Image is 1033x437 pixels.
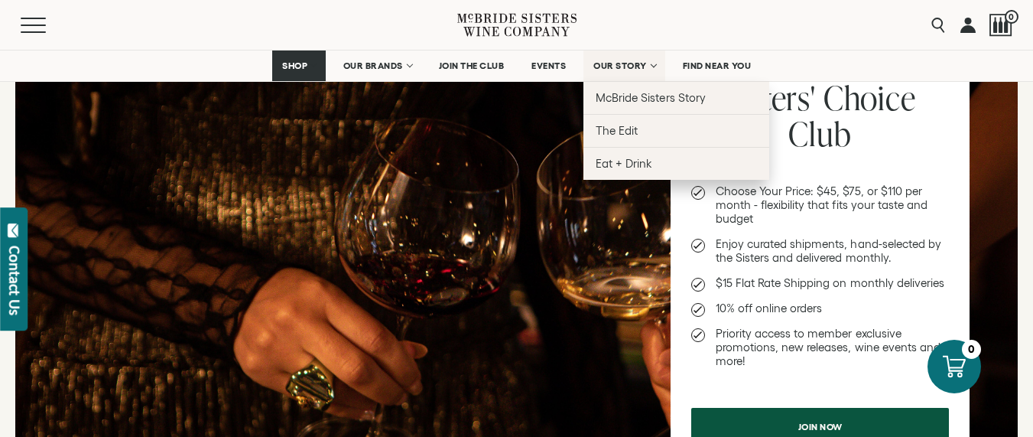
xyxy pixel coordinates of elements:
[583,81,769,114] a: McBride Sisters Story
[1005,10,1018,24] span: 0
[343,60,403,71] span: OUR BRANDS
[691,302,949,315] li: 10% off online orders
[21,18,76,33] button: Mobile Menu Trigger
[596,91,705,104] span: McBride Sisters Story
[691,237,949,265] li: Enjoy curated shipments, hand-selected by the Sisters and delivered monthly.
[583,114,769,147] a: The Edit
[531,60,566,71] span: EVENTS
[724,75,816,120] span: Sisters'
[691,276,949,290] li: $15 Flat Rate Shipping on monthly deliveries
[583,147,769,180] a: Eat + Drink
[429,51,515,81] a: JOIN THE CLUB
[596,124,638,137] span: The Edit
[282,60,308,71] span: SHOP
[683,60,752,71] span: FIND NEAR YOU
[788,111,851,156] span: Club
[521,51,576,81] a: EVENTS
[593,60,647,71] span: OUR STORY
[596,157,652,170] span: Eat + Drink
[333,51,421,81] a: OUR BRANDS
[673,51,762,81] a: FIND NEAR YOU
[691,184,949,226] li: Choose Your Price: $45, $75, or $110 per month - flexibility that fits your taste and budget
[272,51,326,81] a: SHOP
[7,246,22,315] div: Contact Us
[583,51,665,81] a: OUR STORY
[691,327,949,368] li: Priority access to member exclusive promotions, new releases, wine events and more!
[962,340,981,359] div: 0
[823,75,916,120] span: Choice
[439,60,505,71] span: JOIN THE CLUB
